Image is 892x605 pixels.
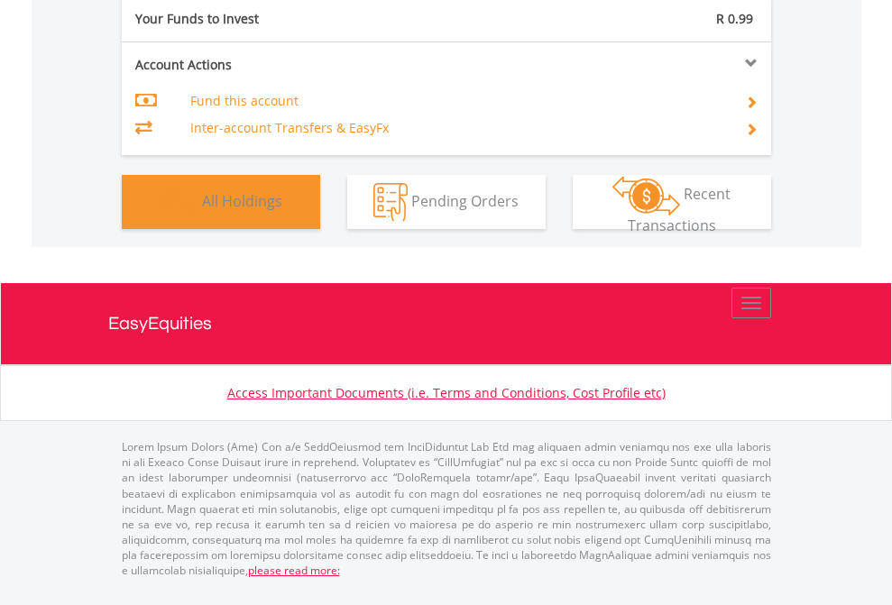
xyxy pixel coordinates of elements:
a: Access Important Documents (i.e. Terms and Conditions, Cost Profile etc) [227,384,666,401]
button: Pending Orders [347,175,546,229]
a: please read more: [248,563,340,578]
p: Lorem Ipsum Dolors (Ame) Con a/e SeddOeiusmod tem InciDiduntut Lab Etd mag aliquaen admin veniamq... [122,439,771,578]
td: Fund this account [190,87,723,115]
span: Pending Orders [411,190,519,210]
img: pending_instructions-wht.png [373,183,408,222]
a: EasyEquities [108,283,785,364]
button: Recent Transactions [573,175,771,229]
div: Account Actions [122,56,446,74]
button: All Holdings [122,175,320,229]
td: Inter-account Transfers & EasyFx [190,115,723,142]
span: R 0.99 [716,10,753,27]
img: transactions-zar-wht.png [612,176,680,215]
span: All Holdings [202,190,282,210]
img: holdings-wht.png [160,183,198,222]
div: Your Funds to Invest [122,10,446,28]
